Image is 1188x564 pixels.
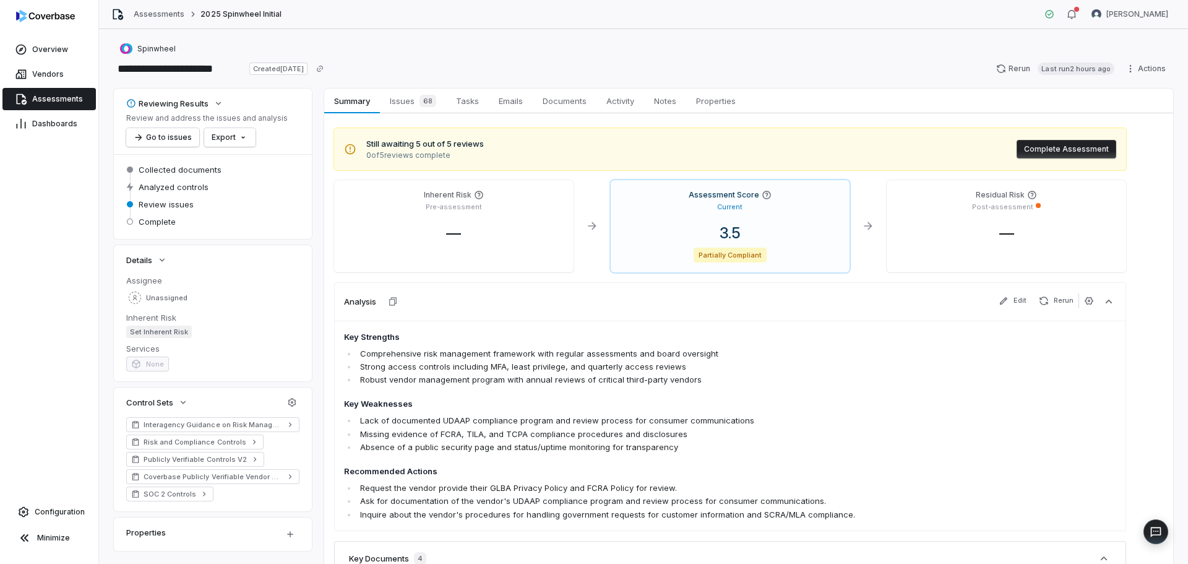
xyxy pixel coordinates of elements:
li: Strong access controls including MFA, least privilege, and quarterly access reviews [357,360,962,373]
span: Partially Compliant [694,248,767,262]
h4: Assessment Score [689,190,759,200]
button: Reviewing Results [123,92,227,115]
p: Review and address the issues and analysis [126,113,288,123]
h4: Key Strengths [344,331,962,344]
span: 0 of 5 reviews complete [366,150,484,160]
button: Details [123,249,171,271]
span: Unassigned [146,293,187,303]
p: Pre-assessment [426,202,482,212]
span: Properties [691,93,741,109]
a: Overview [2,38,96,61]
span: 3.5 [710,224,751,242]
button: Control Sets [123,391,192,414]
a: Assessments [134,9,184,19]
a: Publicly Verifiable Controls V2 [126,452,264,467]
h3: Key Documents [349,553,409,564]
span: SOC 2 Controls [144,489,196,499]
a: Configuration [5,501,93,523]
button: RerunLast run2 hours ago [989,59,1122,78]
span: Configuration [35,507,85,517]
a: Risk and Compliance Controls [126,435,264,449]
h4: Residual Risk [976,190,1025,200]
span: Activity [601,93,639,109]
span: Assessments [32,94,83,104]
span: Overview [32,45,68,54]
div: Reviewing Results [126,98,209,109]
li: Absence of a public security page and status/uptime monitoring for transparency [357,441,962,454]
li: Request the vendor provide their GLBA Privacy Policy and FCRA Policy for review. [357,482,962,495]
li: Ask for documentation of the vendor's UDAAP compliance program and review process for consumer co... [357,495,962,508]
span: [PERSON_NAME] [1106,9,1168,19]
span: Review issues [139,199,194,210]
span: Minimize [37,533,70,543]
dt: Inherent Risk [126,312,299,323]
span: 68 [420,95,436,107]
a: Coverbase Publicly Verifiable Vendor Controls [126,469,299,484]
span: Publicly Verifiable Controls V2 [144,454,247,464]
span: Details [126,254,152,266]
a: Dashboards [2,113,96,135]
li: Comprehensive risk management framework with regular assessments and board oversight [357,347,962,360]
span: Still awaiting 5 out of 5 reviews [366,138,484,150]
dt: Services [126,343,299,354]
span: Control Sets [126,397,173,408]
span: Dashboards [32,119,77,129]
li: Inquire about the vendor's procedures for handling government requests for customer information a... [357,508,962,521]
button: Complete Assessment [1017,140,1116,158]
span: Created [DATE] [249,63,308,75]
span: Risk and Compliance Controls [144,437,246,447]
span: Summary [329,93,374,109]
li: Missing evidence of FCRA, TILA, and TCPA compliance procedures and disclosures [357,428,962,441]
button: Actions [1122,59,1173,78]
button: https://spinwheel.io/Spinwheel [116,38,179,60]
p: Current [717,202,742,212]
span: Documents [538,93,592,109]
span: Complete [139,216,176,227]
span: — [989,224,1024,242]
span: Analyzed controls [139,181,209,193]
img: logo-D7KZi-bG.svg [16,10,75,22]
span: Vendors [32,69,64,79]
h3: Analysis [344,296,376,307]
li: Lack of documented UDAAP compliance program and review process for consumer communications [357,414,962,427]
span: Tasks [451,93,484,109]
button: Export [204,128,256,147]
h4: Key Weaknesses [344,398,962,410]
button: Edit [994,293,1031,308]
span: Emails [494,93,528,109]
a: Interagency Guidance on Risk Management (156 controls) [126,417,299,432]
p: Post-assessment [972,202,1033,212]
button: Copy link [309,58,331,80]
button: Go to issues [126,128,199,147]
li: Robust vendor management program with annual reviews of critical third-party vendors [357,373,962,386]
h4: Recommended Actions [344,466,962,478]
h4: Inherent Risk [424,190,471,200]
button: Dani Vattuone avatar[PERSON_NAME] [1084,5,1176,24]
span: Set Inherent Risk [126,326,192,338]
span: — [436,224,471,242]
span: Coverbase Publicly Verifiable Vendor Controls [144,472,282,482]
button: Rerun [1034,293,1078,308]
a: Vendors [2,63,96,85]
span: Interagency Guidance on Risk Management (156 controls) [144,420,282,430]
span: 2025 Spinwheel Initial [200,9,282,19]
button: Minimize [5,526,93,550]
span: Last run 2 hours ago [1038,63,1114,75]
dt: Assignee [126,275,299,286]
a: Assessments [2,88,96,110]
span: Issues [385,92,441,110]
span: Notes [649,93,681,109]
span: Spinwheel [137,44,176,54]
a: SOC 2 Controls [126,487,213,501]
img: Dani Vattuone avatar [1091,9,1101,19]
span: Collected documents [139,164,222,175]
